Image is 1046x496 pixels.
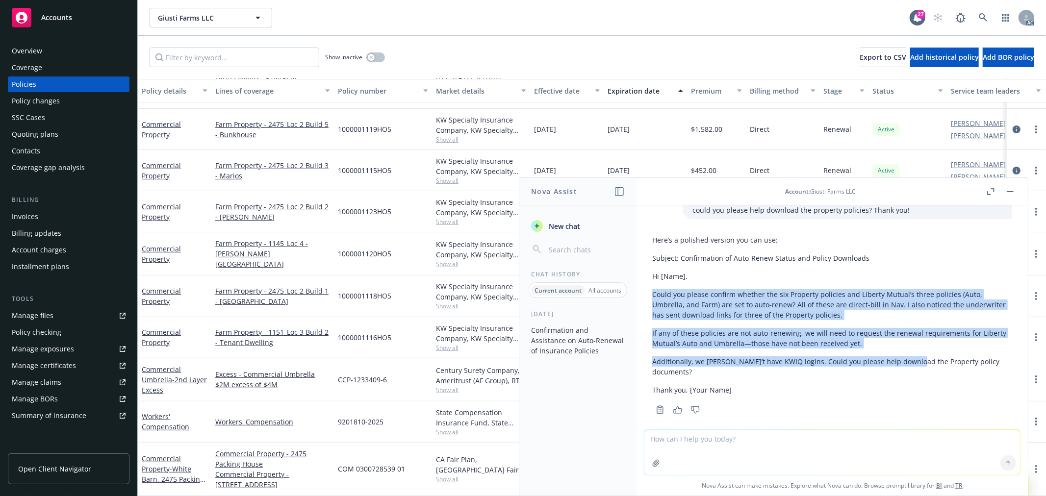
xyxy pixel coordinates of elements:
button: New chat [527,217,629,235]
span: [DATE] [608,124,630,134]
div: Manage files [12,308,53,323]
a: Farm Property - 2475_Loc 2 Build 3 - Marios [215,160,330,181]
div: Billing method [750,86,805,96]
span: Show all [436,428,526,436]
span: Export to CSV [860,52,906,62]
span: CCP-1233409-6 [338,374,387,385]
a: more [1030,165,1042,176]
button: Expiration date [604,79,687,102]
span: Direct [750,165,769,175]
div: Manage claims [12,374,61,390]
a: more [1030,373,1042,385]
button: Add BOR policy [983,48,1034,67]
button: Policy number [334,79,432,102]
div: Account charges [12,242,66,258]
span: Active [876,125,896,134]
a: BI [936,481,942,490]
div: Coverage [12,60,42,75]
a: Accounts [8,4,129,31]
a: Workers' Compensation [142,412,189,431]
span: Renewal [823,165,851,175]
a: Switch app [996,8,1016,27]
a: Commercial Property [142,202,181,222]
span: [DATE] [534,124,556,134]
a: Commercial Umbrella [142,365,207,395]
a: Search [973,8,993,27]
div: Policy number [338,86,417,96]
button: Thumbs down [688,403,703,417]
div: Billing updates [12,225,61,241]
div: Coverage gap analysis [12,160,85,175]
div: Manage exposures [12,341,74,357]
div: Invoices [12,209,38,224]
p: Additionally, we [PERSON_NAME]’t have KWIQ logins. Could you please help download the Property po... [652,356,1012,377]
a: Farm Property - 2475_Loc 2 Build 5 - Bunkhouse [215,119,330,140]
a: Manage files [8,308,129,323]
button: Premium [687,79,746,102]
a: circleInformation [1011,124,1022,135]
a: Summary of insurance [8,408,129,423]
button: Service team leaders [947,79,1045,102]
a: Commercial Property [142,454,204,494]
a: Invoices [8,209,129,224]
button: Export to CSV [860,48,906,67]
span: [DATE] [534,165,556,175]
div: Tools [8,294,129,304]
button: Giusti Farms LLC [150,8,272,27]
span: 1000001116HO5 [338,332,391,343]
span: Add historical policy [910,52,979,62]
span: Show all [436,135,526,144]
a: Coverage gap analysis [8,160,129,175]
p: Subject: Confirmation of Auto-Renew Status and Policy Downloads [652,253,1012,263]
div: Summary of insurance [12,408,86,423]
button: Effective date [530,79,604,102]
div: Effective date [534,86,589,96]
div: KW Specialty Insurance Company, KW Specialty Insurance Company, One80 Intermediaries [436,281,526,302]
a: Commercial Property - [STREET_ADDRESS] [215,469,330,490]
span: [DATE] [608,165,630,175]
span: Show all [436,176,526,185]
a: Coverage [8,60,129,75]
a: more [1030,206,1042,218]
a: Farm Property - 2475_Loc 2 Build 2 - [PERSON_NAME] [215,201,330,222]
a: Commercial Property [142,244,181,264]
a: SSC Cases [8,110,129,125]
div: Stage [823,86,854,96]
a: Policy changes [8,93,129,109]
div: Policies [12,76,36,92]
span: Direct [750,124,769,134]
a: Start snowing [928,8,948,27]
div: KW Specialty Insurance Company, KW Specialty Insurance Company, One80 Intermediaries [436,323,526,344]
span: Add BOR policy [983,52,1034,62]
a: TR [955,481,963,490]
div: Overview [12,43,42,59]
a: Commercial Property [142,286,181,306]
span: COM 0300728539 01 [338,464,405,474]
div: Billing [8,195,129,205]
button: Add historical policy [910,48,979,67]
a: more [1030,331,1042,343]
a: more [1030,248,1042,260]
a: Account charges [8,242,129,258]
a: Manage certificates [8,358,129,373]
button: Billing method [746,79,819,102]
a: [PERSON_NAME] [951,159,1006,170]
a: [PERSON_NAME] [951,130,1006,141]
a: Manage BORs [8,391,129,407]
p: Could you please confirm whether the six Property policies and Liberty Mutual’s three policies (A... [652,289,1012,320]
input: Filter by keyword... [150,48,319,67]
span: Show inactive [325,53,362,61]
a: Contacts [8,143,129,159]
a: Workers' Compensation [215,417,330,427]
a: circleInformation [1011,165,1022,176]
button: Confirmation and Assistance on Auto-Renewal of Insurance Policies [527,322,629,359]
a: Manage exposures [8,341,129,357]
a: Installment plans [8,259,129,274]
span: Show all [436,302,526,310]
a: Report a Bug [951,8,970,27]
div: Contacts [12,143,40,159]
span: 1000001118HO5 [338,291,391,301]
a: Policies [8,76,129,92]
div: CA Fair Plan, [GEOGRAPHIC_DATA] Fair plan [436,454,526,475]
